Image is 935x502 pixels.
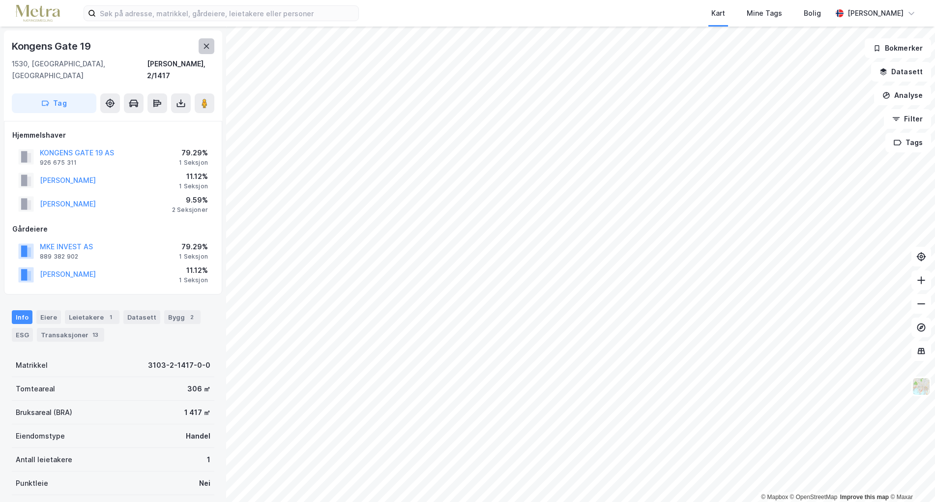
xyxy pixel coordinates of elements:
div: 9.59% [172,194,208,206]
a: Improve this map [840,494,889,501]
div: Nei [199,477,210,489]
div: 1 Seksjon [179,159,208,167]
div: 1 Seksjon [179,276,208,284]
div: Matrikkel [16,359,48,371]
div: 1530, [GEOGRAPHIC_DATA], [GEOGRAPHIC_DATA] [12,58,147,82]
div: 2 [187,312,197,322]
div: Handel [186,430,210,442]
div: Bruksareal (BRA) [16,407,72,418]
a: OpenStreetMap [790,494,838,501]
div: 1 [207,454,210,466]
button: Bokmerker [865,38,931,58]
div: 1 Seksjon [179,182,208,190]
div: 889 382 902 [40,253,78,261]
div: Info [12,310,32,324]
div: 79.29% [179,147,208,159]
div: Mine Tags [747,7,782,19]
div: Bygg [164,310,201,324]
div: Eiendomstype [16,430,65,442]
div: Datasett [123,310,160,324]
div: 1 [106,312,116,322]
div: Kontrollprogram for chat [886,455,935,502]
iframe: Chat Widget [886,455,935,502]
div: Punktleie [16,477,48,489]
div: 2 Seksjoner [172,206,208,214]
div: Transaksjoner [37,328,104,342]
input: Søk på adresse, matrikkel, gårdeiere, leietakere eller personer [96,6,358,21]
div: Bolig [804,7,821,19]
button: Analyse [874,86,931,105]
div: 11.12% [179,171,208,182]
div: 13 [90,330,100,340]
div: Hjemmelshaver [12,129,214,141]
img: metra-logo.256734c3b2bbffee19d4.png [16,5,60,22]
div: ESG [12,328,33,342]
div: Kongens Gate 19 [12,38,93,54]
div: [PERSON_NAME], 2/1417 [147,58,214,82]
button: Datasett [871,62,931,82]
button: Filter [884,109,931,129]
button: Tag [12,93,96,113]
img: Z [912,377,931,396]
div: Leietakere [65,310,119,324]
div: [PERSON_NAME] [847,7,904,19]
button: Tags [885,133,931,152]
a: Mapbox [761,494,788,501]
div: 3103-2-1417-0-0 [148,359,210,371]
div: 79.29% [179,241,208,253]
div: 1 Seksjon [179,253,208,261]
div: Gårdeiere [12,223,214,235]
div: Antall leietakere [16,454,72,466]
div: Tomteareal [16,383,55,395]
div: Eiere [36,310,61,324]
div: Kart [711,7,725,19]
div: 11.12% [179,265,208,276]
div: 306 ㎡ [187,383,210,395]
div: 926 675 311 [40,159,77,167]
div: 1 417 ㎡ [184,407,210,418]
